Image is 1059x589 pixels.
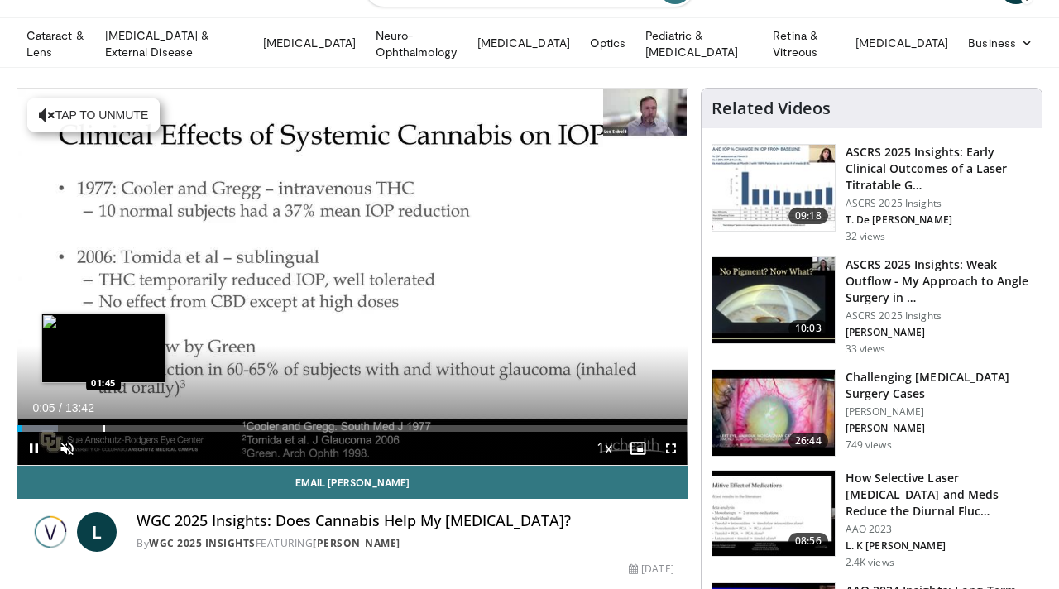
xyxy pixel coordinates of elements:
[788,208,828,224] span: 09:18
[32,401,55,414] span: 0:05
[846,422,1032,435] p: [PERSON_NAME]
[788,433,828,449] span: 26:44
[712,256,1032,356] a: 10:03 ASCRS 2025 Insights: Weak Outflow - My Approach to Angle Surgery in … ASCRS 2025 Insights [...
[629,562,673,577] div: [DATE]
[313,536,400,550] a: [PERSON_NAME]
[366,27,467,60] a: Neuro-Ophthalmology
[17,27,95,60] a: Cataract & Lens
[846,539,1032,553] p: L. K [PERSON_NAME]
[41,314,165,383] img: image.jpeg
[580,26,635,60] a: Optics
[788,533,828,549] span: 08:56
[763,27,846,60] a: Retina & Vitreous
[846,405,1032,419] p: [PERSON_NAME]
[635,27,763,60] a: Pediatric & [MEDICAL_DATA]
[788,320,828,337] span: 10:03
[846,342,886,356] p: 33 views
[846,556,894,569] p: 2.4K views
[137,536,674,551] div: By FEATURING
[846,326,1032,339] p: [PERSON_NAME]
[77,512,117,552] a: L
[621,432,654,465] button: Enable picture-in-picture mode
[95,27,253,60] a: [MEDICAL_DATA] & External Disease
[253,26,366,60] a: [MEDICAL_DATA]
[17,466,688,499] a: Email [PERSON_NAME]
[846,230,886,243] p: 32 views
[50,432,84,465] button: Unmute
[149,536,256,550] a: WGC 2025 Insights
[846,369,1032,402] h3: Challenging [MEDICAL_DATA] Surgery Cases
[846,438,892,452] p: 749 views
[712,370,835,456] img: 05a6f048-9eed-46a7-93e1-844e43fc910c.150x105_q85_crop-smart_upscale.jpg
[17,89,688,466] video-js: Video Player
[712,145,835,231] img: b8bf30ca-3013-450f-92b0-de11c61660f8.150x105_q85_crop-smart_upscale.jpg
[712,369,1032,457] a: 26:44 Challenging [MEDICAL_DATA] Surgery Cases [PERSON_NAME] [PERSON_NAME] 749 views
[846,256,1032,306] h3: ASCRS 2025 Insights: Weak Outflow - My Approach to Angle Surgery in …
[958,26,1042,60] a: Business
[27,98,160,132] button: Tap to unmute
[654,432,688,465] button: Fullscreen
[17,425,688,432] div: Progress Bar
[846,144,1032,194] h3: ASCRS 2025 Insights: Early Clinical Outcomes of a Laser Titratable G…
[712,257,835,343] img: c4ee65f2-163e-44d3-aede-e8fb280be1de.150x105_q85_crop-smart_upscale.jpg
[137,512,674,530] h4: WGC 2025 Insights: Does Cannabis Help My [MEDICAL_DATA]?
[17,432,50,465] button: Pause
[712,470,1032,569] a: 08:56 How Selective Laser [MEDICAL_DATA] and Meds Reduce the Diurnal Fluc… AAO 2023 L. K [PERSON_...
[588,432,621,465] button: Playback Rate
[846,523,1032,536] p: AAO 2023
[846,470,1032,520] h3: How Selective Laser [MEDICAL_DATA] and Meds Reduce the Diurnal Fluc…
[712,98,831,118] h4: Related Videos
[846,309,1032,323] p: ASCRS 2025 Insights
[846,197,1032,210] p: ASCRS 2025 Insights
[467,26,580,60] a: [MEDICAL_DATA]
[712,144,1032,243] a: 09:18 ASCRS 2025 Insights: Early Clinical Outcomes of a Laser Titratable G… ASCRS 2025 Insights T...
[846,26,958,60] a: [MEDICAL_DATA]
[65,401,94,414] span: 13:42
[712,471,835,557] img: 420b1191-3861-4d27-8af4-0e92e58098e4.150x105_q85_crop-smart_upscale.jpg
[31,512,70,552] img: WGC 2025 Insights
[846,213,1032,227] p: T. De [PERSON_NAME]
[59,401,62,414] span: /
